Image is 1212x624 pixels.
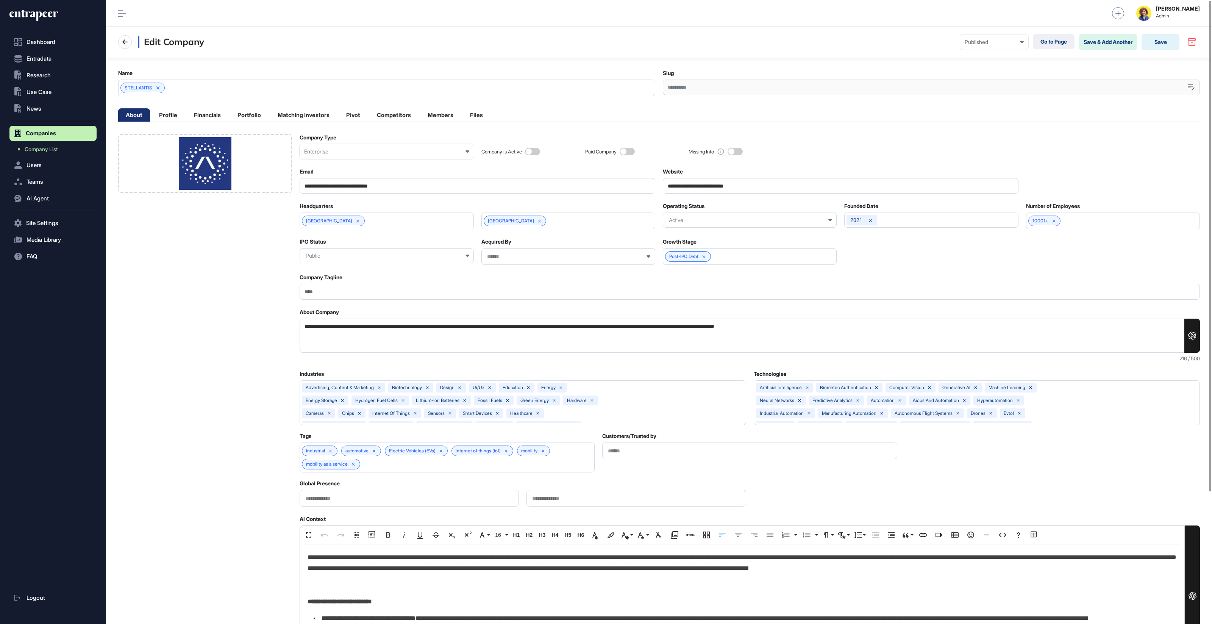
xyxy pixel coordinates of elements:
[300,309,339,315] label: About Company
[342,411,354,416] div: chips
[1136,6,1151,21] img: admin-avatar
[118,134,292,193] div: Company Logo
[339,108,368,122] li: Pivot
[683,527,698,543] button: Add HTML
[792,527,798,543] button: Ordered List
[301,527,316,543] button: Fullscreen
[523,532,535,538] span: H2
[503,385,523,390] div: education
[300,371,324,377] label: Industries
[636,527,650,543] button: Inline Style
[428,411,445,416] div: sensors
[461,527,475,543] button: Superscript
[9,216,97,231] button: Site Settings
[965,39,1024,45] div: Published
[575,527,586,543] button: H6
[913,398,959,403] div: aiops and automation
[9,590,97,605] a: Logout
[822,411,876,416] div: manufacturing automation
[942,385,970,390] div: Generative AI
[932,527,946,543] button: Insert Video
[9,158,97,173] button: Users
[494,532,505,538] span: 16
[651,527,666,543] button: Clear Formatting
[521,448,537,454] span: mobility
[754,371,786,377] label: Technologies
[9,101,97,116] button: News
[731,527,745,543] button: Align Center
[1156,6,1200,12] strong: [PERSON_NAME]
[520,398,549,403] div: green energy
[9,232,97,247] button: Media Library
[9,174,97,189] button: Teams
[345,448,369,454] span: automotive
[26,220,58,226] span: Site Settings
[306,461,348,467] span: mobility as a service
[349,527,364,543] button: Select All
[511,532,522,538] span: H1
[900,527,914,543] button: Quote
[813,527,819,543] button: Unordered List
[420,108,461,122] li: Members
[871,398,895,403] div: automation
[138,36,204,48] h3: Edit Company
[844,203,878,209] label: Founded Date
[669,254,698,259] span: Post-IPO Debt
[429,527,443,543] button: Strikethrough (⌘S)
[549,532,561,538] span: H4
[667,527,682,543] button: Media Library
[510,411,533,416] div: Healthcare
[125,85,152,91] span: STELLANTIS
[27,56,52,62] span: Entradata
[747,527,761,543] button: Align Right
[462,108,490,122] li: Files
[9,126,97,141] button: Companies
[9,249,97,264] button: FAQ
[800,527,814,543] button: Unordered List
[585,149,617,155] div: Paid Company
[916,527,930,543] button: Insert Link (⌘K)
[333,527,348,543] button: Redo (⌘⇧Z)
[779,527,793,543] button: Ordered List
[27,195,49,202] span: AI Agent
[995,527,1010,543] button: Code View
[27,72,51,78] span: Research
[306,411,324,416] div: cameras
[230,108,269,122] li: Portfolio
[445,527,459,543] button: Subscript
[492,527,509,543] button: 16
[760,411,804,416] div: industrial automation
[820,385,871,390] div: biometric authentication
[812,398,853,403] div: predictive analytics
[536,532,548,538] span: H3
[989,385,1025,390] div: machine learning
[300,433,311,439] label: Tags
[964,527,978,543] button: Emoticons
[13,142,97,156] a: Company List
[372,411,410,416] div: internet of things
[9,84,97,100] button: Use Case
[760,398,794,403] div: neural networks
[300,134,336,141] label: Company Type
[118,70,133,76] label: Name
[971,411,986,416] div: drones
[523,527,535,543] button: H2
[850,217,862,223] span: 2021
[1011,527,1026,543] button: Help (⌘/)
[392,385,422,390] div: biotechnology
[663,70,674,76] label: Slug
[948,527,962,543] button: Insert Table
[562,527,573,543] button: H5
[306,385,374,390] div: advertising, content & marketing
[27,106,41,112] span: News
[562,532,573,538] span: H5
[118,108,150,122] li: About
[9,191,97,206] button: AI Agent
[369,108,419,122] li: Competitors
[27,237,61,243] span: Media Library
[478,398,502,403] div: fossil fuels
[416,398,459,403] div: Lithium-ion Batteries
[1027,527,1042,543] button: Table Builder
[300,516,326,522] label: AI Context
[699,527,714,543] button: Responsive Layout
